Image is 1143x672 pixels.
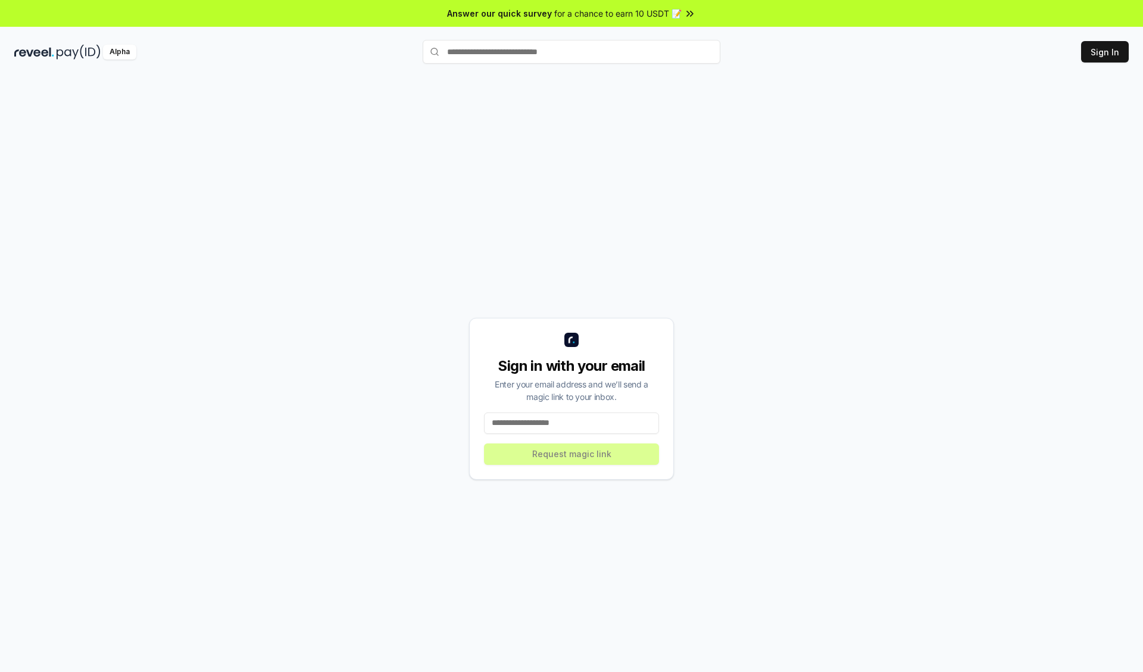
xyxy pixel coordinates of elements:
div: Sign in with your email [484,357,659,376]
div: Alpha [103,45,136,60]
span: for a chance to earn 10 USDT 📝 [554,7,682,20]
img: reveel_dark [14,45,54,60]
img: logo_small [564,333,579,347]
div: Enter your email address and we’ll send a magic link to your inbox. [484,378,659,403]
img: pay_id [57,45,101,60]
button: Sign In [1081,41,1129,62]
span: Answer our quick survey [447,7,552,20]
